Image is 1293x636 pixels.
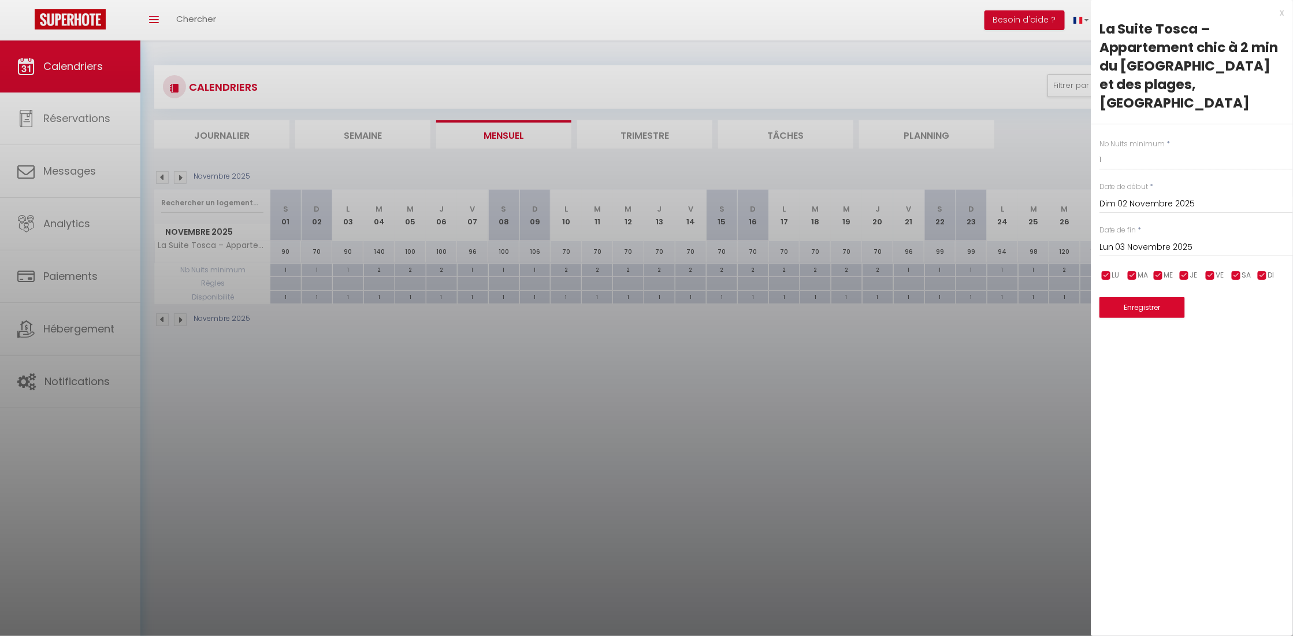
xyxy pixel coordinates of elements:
[1216,270,1224,281] span: VE
[1091,6,1284,20] div: x
[1268,270,1275,281] span: DI
[1190,270,1198,281] span: JE
[1242,270,1251,281] span: SA
[1138,270,1149,281] span: MA
[1112,270,1120,281] span: LU
[1099,182,1149,193] label: Date de début
[1099,20,1284,112] div: La Suite Tosca – Appartement chic à 2 min du [GEOGRAPHIC_DATA] et des plages, [GEOGRAPHIC_DATA]
[1099,139,1165,150] label: Nb Nuits minimum
[1099,297,1185,318] button: Enregistrer
[1164,270,1173,281] span: ME
[1099,225,1136,236] label: Date de fin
